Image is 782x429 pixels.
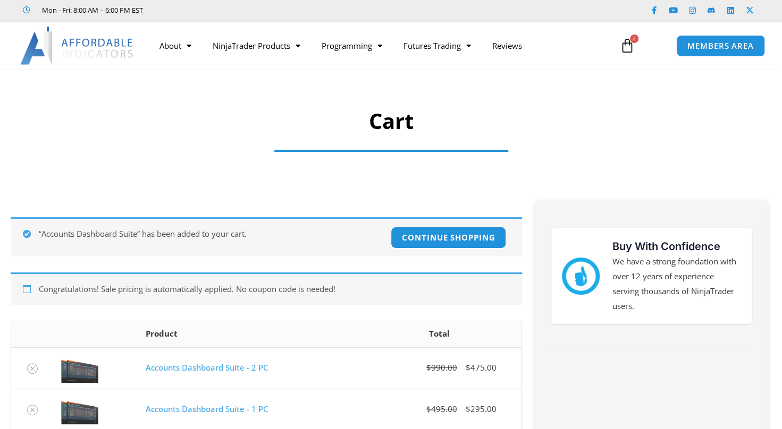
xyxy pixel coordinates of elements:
h3: Buy With Confidence [612,238,742,254]
a: Programming [311,33,393,58]
a: Continue shopping [391,227,506,248]
a: Remove Accounts Dashboard Suite - 1 PC from cart [27,405,38,415]
span: MEMBERS AREA [687,42,754,50]
img: Screenshot 2024-08-26 155710eeeee | Affordable Indicators – NinjaTrader [61,353,98,383]
img: mark thumbs good 43913 | Affordable Indicators – NinjaTrader [562,258,599,295]
a: Futures Trading [393,33,482,58]
iframe: Customer reviews powered by Trustpilot [158,5,317,15]
bdi: 990.00 [426,362,457,373]
bdi: 495.00 [426,404,457,414]
a: Remove Accounts Dashboard Suite - 2 PC from cart [27,363,38,374]
span: $ [426,404,431,414]
a: NinjaTrader Products [202,33,311,58]
h1: Cart [39,106,743,136]
th: Product [138,321,357,347]
a: Accounts Dashboard Suite - 1 PC [146,404,268,414]
span: $ [465,404,470,414]
a: Reviews [482,33,533,58]
img: LogoAI | Affordable Indicators – NinjaTrader [20,27,134,65]
span: 2 [630,35,638,43]
div: “Accounts Dashboard Suite” has been added to your cart. [11,217,522,256]
nav: Menu [149,33,610,58]
img: Screenshot 2024-08-26 155710eeeee | Affordable Indicators – NinjaTrader [61,394,98,424]
th: Total [357,321,522,347]
bdi: 475.00 [465,362,496,373]
div: Congratulations! Sale pricing is automatically applied. No coupon code is needed! [11,272,522,305]
p: We have a strong foundation with over 12 years of experience serving thousands of NinjaTrader users. [612,254,742,313]
a: Accounts Dashboard Suite - 2 PC [146,362,268,373]
a: 2 [604,30,651,61]
span: Mon - Fri: 8:00 AM – 6:00 PM EST [39,4,143,16]
a: MEMBERS AREA [676,35,765,57]
span: $ [426,362,431,373]
span: $ [465,362,470,373]
a: About [149,33,202,58]
bdi: 295.00 [465,404,496,414]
